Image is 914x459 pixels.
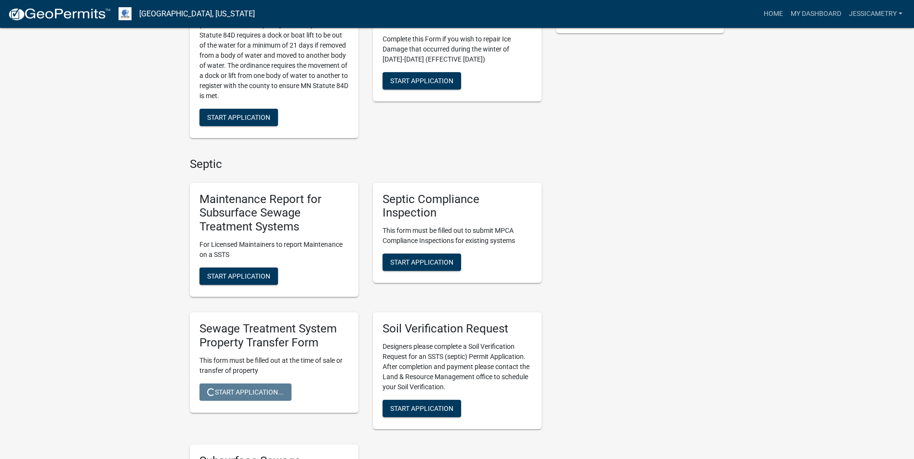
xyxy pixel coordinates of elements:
button: Start Application [383,72,461,89]
span: Start Application [390,404,453,412]
button: Start Application [199,268,278,285]
h5: Sewage Treatment System Property Transfer Form [199,322,349,350]
p: This form must be filled out to submit MPCA Compliance Inspections for existing systems [383,226,532,246]
button: Start Application [383,254,461,271]
span: Start Application [207,272,270,280]
a: Home [760,5,787,23]
h5: Soil Verification Request [383,322,532,336]
h5: Maintenance Report for Subsurface Sewage Treatment Systems [199,192,349,234]
button: Start Application [383,400,461,417]
p: This form must be filled out at the time of sale or transfer of property [199,356,349,376]
a: Jessicametry [845,5,906,23]
h4: Septic [190,157,542,171]
button: Start Application... [199,383,291,401]
p: [GEOGRAPHIC_DATA] and [US_STATE] State Statute 84D requires a dock or boat lift to be out of the ... [199,20,349,101]
span: Start Application [390,258,453,266]
p: Complete this Form if you wish to repair Ice Damage that occurred during the winter of [DATE]-[DA... [383,34,532,64]
span: Start Application [390,76,453,84]
span: Start Application... [207,388,284,395]
a: [GEOGRAPHIC_DATA], [US_STATE] [139,6,255,22]
span: Start Application [207,113,270,121]
p: Designers please complete a Soil Verification Request for an SSTS (septic) Permit Application. Af... [383,342,532,392]
img: Otter Tail County, Minnesota [119,7,132,20]
p: For Licensed Maintainers to report Maintenance on a SSTS [199,240,349,260]
a: My Dashboard [787,5,845,23]
button: Start Application [199,109,278,126]
h5: Septic Compliance Inspection [383,192,532,220]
